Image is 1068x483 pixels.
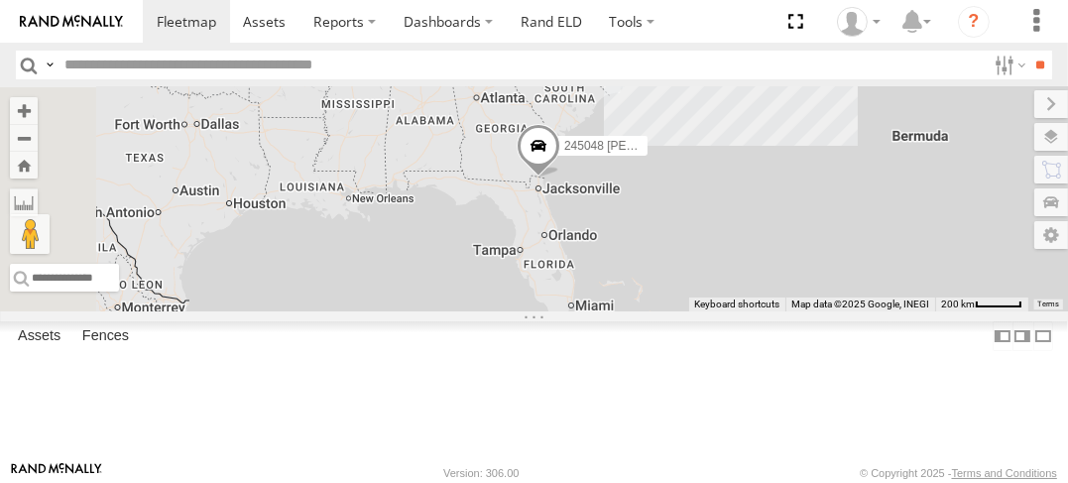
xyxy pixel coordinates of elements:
[10,97,38,124] button: Zoom in
[1012,321,1032,350] label: Dock Summary Table to the Right
[10,152,38,179] button: Zoom Home
[993,321,1012,350] label: Dock Summary Table to the Left
[10,188,38,216] label: Measure
[1038,301,1059,308] a: Terms (opens in new tab)
[11,463,102,483] a: Visit our Website
[1034,221,1068,249] label: Map Settings
[563,139,704,153] span: 245048 [PERSON_NAME]
[830,7,888,37] div: John Olaniyan
[935,298,1028,311] button: Map Scale: 200 km per 44 pixels
[42,51,58,79] label: Search Query
[10,124,38,152] button: Zoom out
[987,51,1029,79] label: Search Filter Options
[1033,321,1053,350] label: Hide Summary Table
[860,467,1057,479] div: © Copyright 2025 -
[10,214,50,254] button: Drag Pegman onto the map to open Street View
[791,299,929,309] span: Map data ©2025 Google, INEGI
[958,6,990,38] i: ?
[694,298,779,311] button: Keyboard shortcuts
[20,15,123,29] img: rand-logo.svg
[941,299,975,309] span: 200 km
[72,322,139,350] label: Fences
[443,467,519,479] div: Version: 306.00
[952,467,1057,479] a: Terms and Conditions
[8,322,70,350] label: Assets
